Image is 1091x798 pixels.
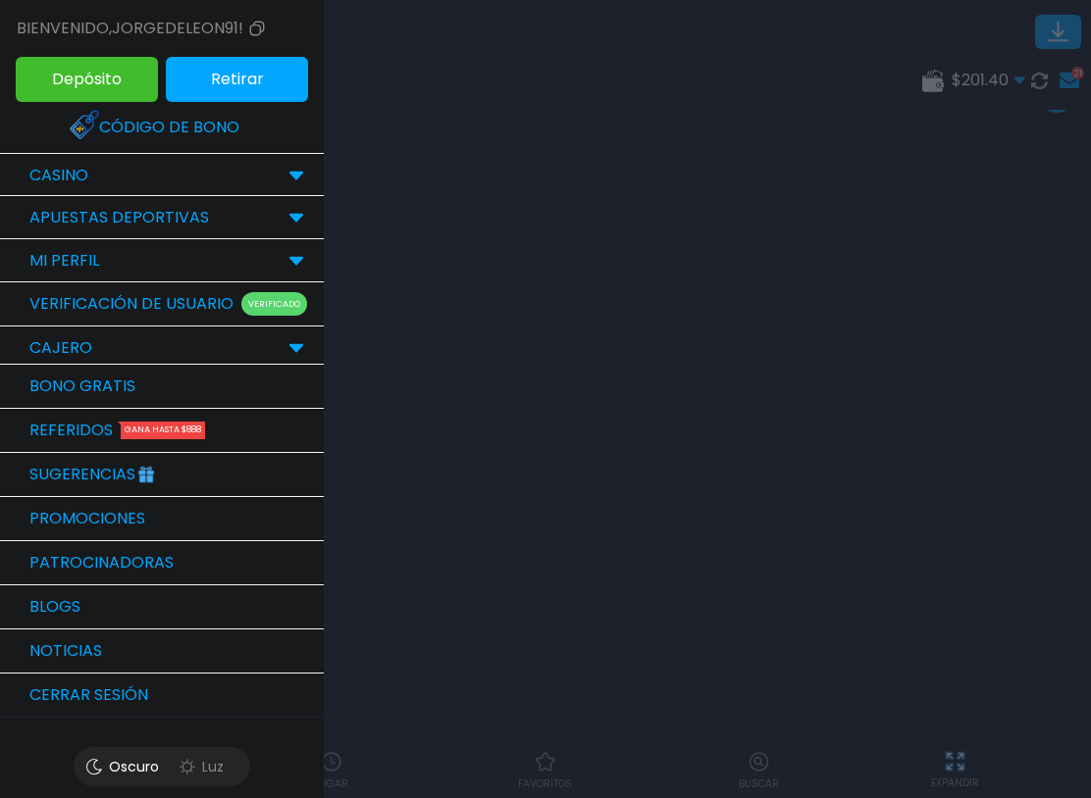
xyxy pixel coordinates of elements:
[70,106,254,149] a: Código de bono
[16,57,158,102] button: Depósito
[78,752,167,781] div: Oscuro
[29,206,209,229] p: Apuestas Deportivas
[70,110,99,139] img: Redeem
[74,747,250,786] button: OscuroLuz
[29,164,88,187] p: CASINO
[241,292,307,316] p: Verificado
[157,752,245,781] div: Luz
[135,459,157,480] img: Gift
[121,422,205,439] div: Gana hasta $888
[166,57,308,102] button: Retirar
[17,17,269,40] div: Bienvenido , jorgedeleon91!
[29,336,92,360] p: CAJERO
[29,249,99,273] p: MI PERFIL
